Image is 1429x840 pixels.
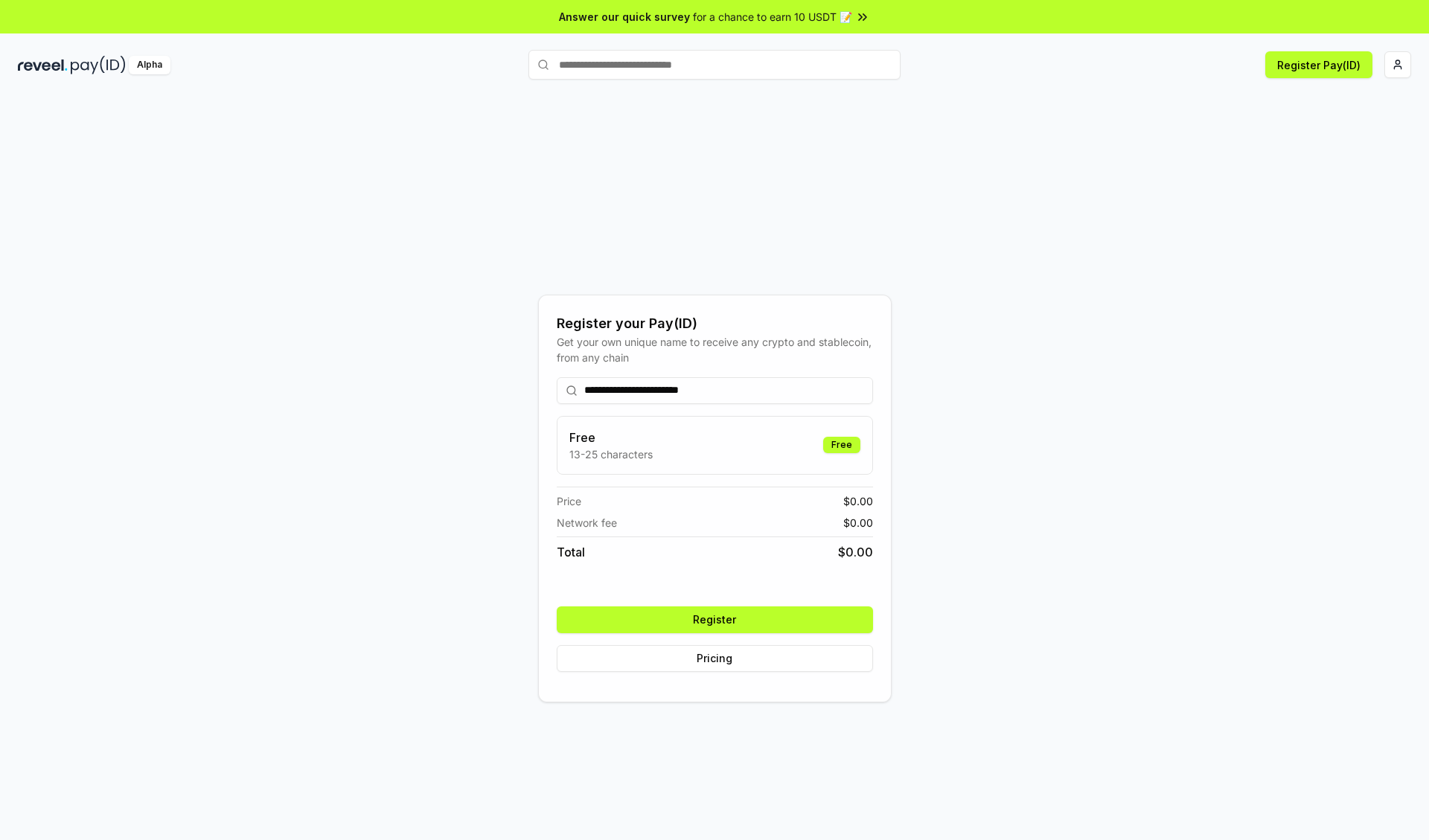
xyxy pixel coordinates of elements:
[1265,51,1372,78] button: Register Pay(ID)
[557,515,617,530] span: Network fee
[71,56,126,74] img: pay_id
[557,543,585,561] span: Total
[557,645,873,672] button: Pricing
[823,437,860,453] div: Free
[559,9,690,25] span: Answer our quick survey
[557,334,873,365] div: Get your own unique name to receive any crypto and stablecoin, from any chain
[129,56,170,74] div: Alpha
[843,493,873,509] span: $ 0.00
[569,446,653,462] p: 13-25 characters
[569,429,653,446] h3: Free
[557,606,873,633] button: Register
[693,9,852,25] span: for a chance to earn 10 USDT 📝
[843,515,873,530] span: $ 0.00
[557,493,581,509] span: Price
[18,56,68,74] img: reveel_dark
[557,313,873,334] div: Register your Pay(ID)
[838,543,873,561] span: $ 0.00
